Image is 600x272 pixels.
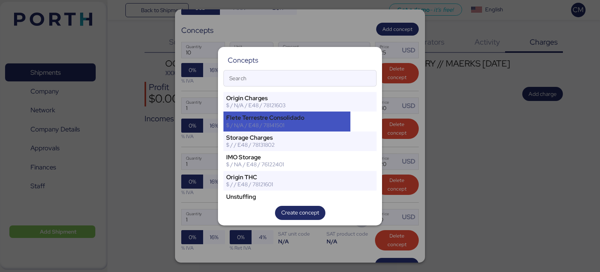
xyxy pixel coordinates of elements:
[228,57,258,64] div: Concepts
[226,134,348,141] div: Storage Charges
[226,141,348,148] div: $ / / E48 / 78131802
[226,122,348,129] div: $ / N/A / E48 / 78141501
[224,70,376,86] input: Search
[226,193,348,200] div: Unstuffing
[281,208,319,217] span: Create concept
[226,200,348,207] div: $ / T/CBM / E48 / 78131802
[226,161,348,168] div: $ / NA / E48 / 76122401
[226,102,348,109] div: $ / N/A / E48 / 78121603
[226,174,348,181] div: Origin THC
[226,154,348,161] div: IMO Storage
[226,114,348,121] div: Flete Terrestre Consolidado
[275,206,325,220] button: Create concept
[226,95,348,102] div: Origin Charges
[226,181,348,188] div: $ / / E48 / 78121601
